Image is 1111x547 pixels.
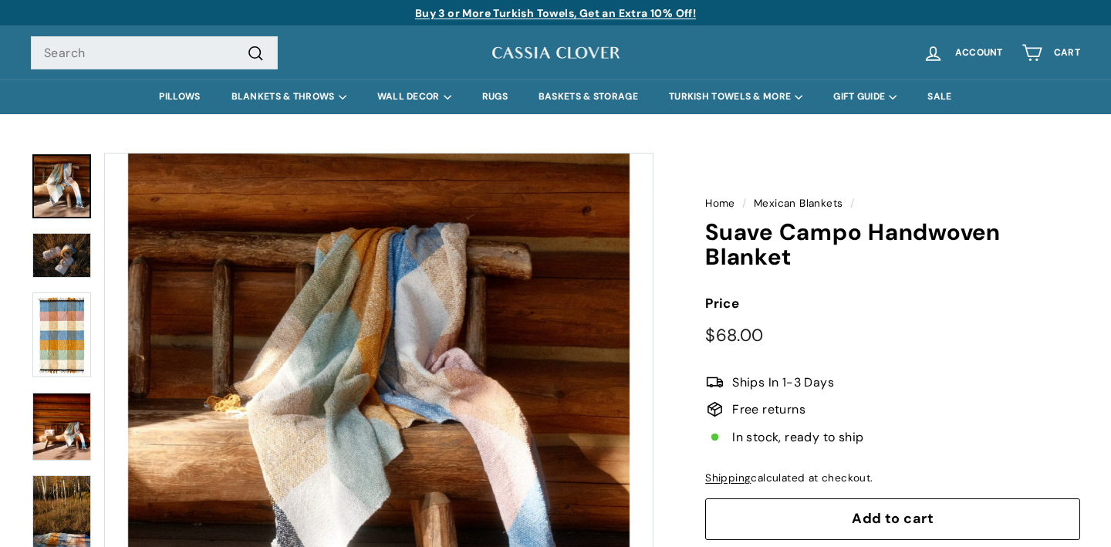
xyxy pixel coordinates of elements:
[732,373,834,393] span: Ships In 1-3 Days
[705,471,751,485] a: Shipping
[705,197,735,210] a: Home
[32,292,91,378] img: Suave Campo Handwoven Blanket
[818,79,912,114] summary: GIFT GUIDE
[1012,30,1089,76] a: Cart
[1054,48,1080,58] span: Cart
[415,6,696,20] a: Buy 3 or More Turkish Towels, Get an Extra 10% Off!
[913,30,1012,76] a: Account
[705,195,1080,212] nav: breadcrumbs
[705,470,1080,487] div: calculated at checkout.
[754,197,843,210] a: Mexican Blankets
[216,79,362,114] summary: BLANKETS & THROWS
[705,220,1080,270] h1: Suave Campo Handwoven Blanket
[705,293,1080,314] label: Price
[705,498,1080,540] button: Add to cart
[32,393,91,461] img: Suave Campo Handwoven Blanket
[846,197,858,210] span: /
[32,154,91,218] a: Suave Campo Handwoven Blanket
[32,233,91,278] img: Suave Campo Handwoven Blanket
[912,79,967,114] a: SALE
[467,79,523,114] a: RUGS
[732,400,805,420] span: Free returns
[852,509,934,528] span: Add to cart
[738,197,750,210] span: /
[31,36,278,70] input: Search
[32,292,91,379] a: Suave Campo Handwoven Blanket
[705,324,763,346] span: $68.00
[362,79,467,114] summary: WALL DECOR
[523,79,653,114] a: BASKETS & STORAGE
[144,79,215,114] a: PILLOWS
[653,79,818,114] summary: TURKISH TOWELS & MORE
[955,48,1003,58] span: Account
[732,427,863,447] span: In stock, ready to ship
